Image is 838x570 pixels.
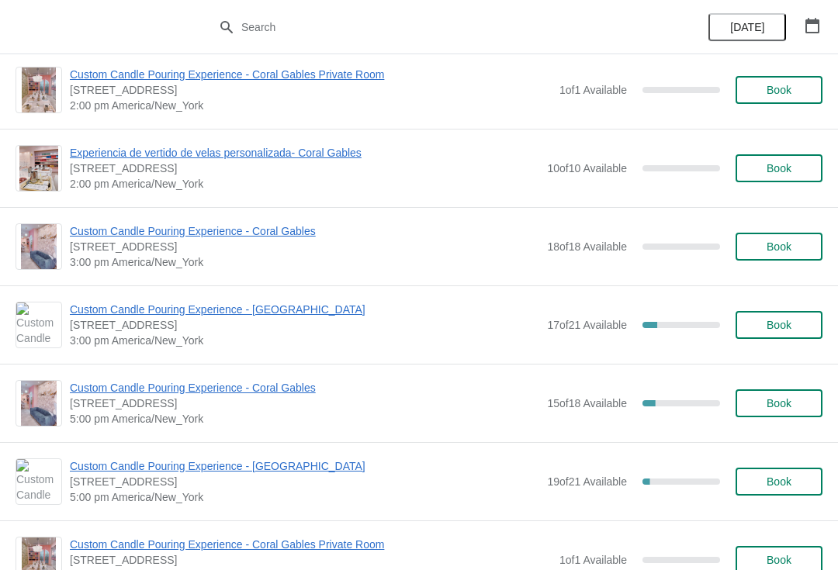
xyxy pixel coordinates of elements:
[19,146,58,191] img: Experiencia de vertido de velas personalizada- Coral Gables | 154 Giralda Avenue, Coral Gables, F...
[736,76,822,104] button: Book
[547,475,627,488] span: 19 of 21 Available
[70,176,539,192] span: 2:00 pm America/New_York
[547,319,627,331] span: 17 of 21 Available
[70,161,539,176] span: [STREET_ADDRESS]
[736,389,822,417] button: Book
[70,82,552,98] span: [STREET_ADDRESS]
[70,333,539,348] span: 3:00 pm America/New_York
[730,21,764,33] span: [DATE]
[70,380,539,396] span: Custom Candle Pouring Experience - Coral Gables
[70,537,552,552] span: Custom Candle Pouring Experience - Coral Gables Private Room
[21,224,57,269] img: Custom Candle Pouring Experience - Coral Gables | 154 Giralda Avenue, Coral Gables, FL, USA | 3:0...
[70,396,539,411] span: [STREET_ADDRESS]
[708,13,786,41] button: [DATE]
[70,254,539,270] span: 3:00 pm America/New_York
[241,13,628,41] input: Search
[547,240,627,253] span: 18 of 18 Available
[736,468,822,496] button: Book
[70,411,539,427] span: 5:00 pm America/New_York
[736,233,822,261] button: Book
[736,154,822,182] button: Book
[22,67,56,112] img: Custom Candle Pouring Experience - Coral Gables Private Room | 154 Giralda Avenue, Coral Gables, ...
[16,459,61,504] img: Custom Candle Pouring Experience - Fort Lauderdale | 914 East Las Olas Boulevard, Fort Lauderdale...
[70,239,539,254] span: [STREET_ADDRESS]
[70,458,539,474] span: Custom Candle Pouring Experience - [GEOGRAPHIC_DATA]
[767,475,791,488] span: Book
[767,162,791,174] span: Book
[70,317,539,333] span: [STREET_ADDRESS]
[16,302,61,347] img: Custom Candle Pouring Experience - Fort Lauderdale | 914 East Las Olas Boulevard, Fort Lauderdale...
[70,223,539,239] span: Custom Candle Pouring Experience - Coral Gables
[767,554,791,566] span: Book
[767,240,791,253] span: Book
[767,397,791,409] span: Book
[547,397,627,409] span: 15 of 18 Available
[70,67,552,82] span: Custom Candle Pouring Experience - Coral Gables Private Room
[21,381,57,426] img: Custom Candle Pouring Experience - Coral Gables | 154 Giralda Avenue, Coral Gables, FL, USA | 5:0...
[70,474,539,489] span: [STREET_ADDRESS]
[70,302,539,317] span: Custom Candle Pouring Experience - [GEOGRAPHIC_DATA]
[559,84,627,96] span: 1 of 1 Available
[70,489,539,505] span: 5:00 pm America/New_York
[767,319,791,331] span: Book
[547,162,627,174] span: 10 of 10 Available
[736,311,822,339] button: Book
[70,145,539,161] span: Experiencia de vertido de velas personalizada- Coral Gables
[559,554,627,566] span: 1 of 1 Available
[70,552,552,568] span: [STREET_ADDRESS]
[70,98,552,113] span: 2:00 pm America/New_York
[767,84,791,96] span: Book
